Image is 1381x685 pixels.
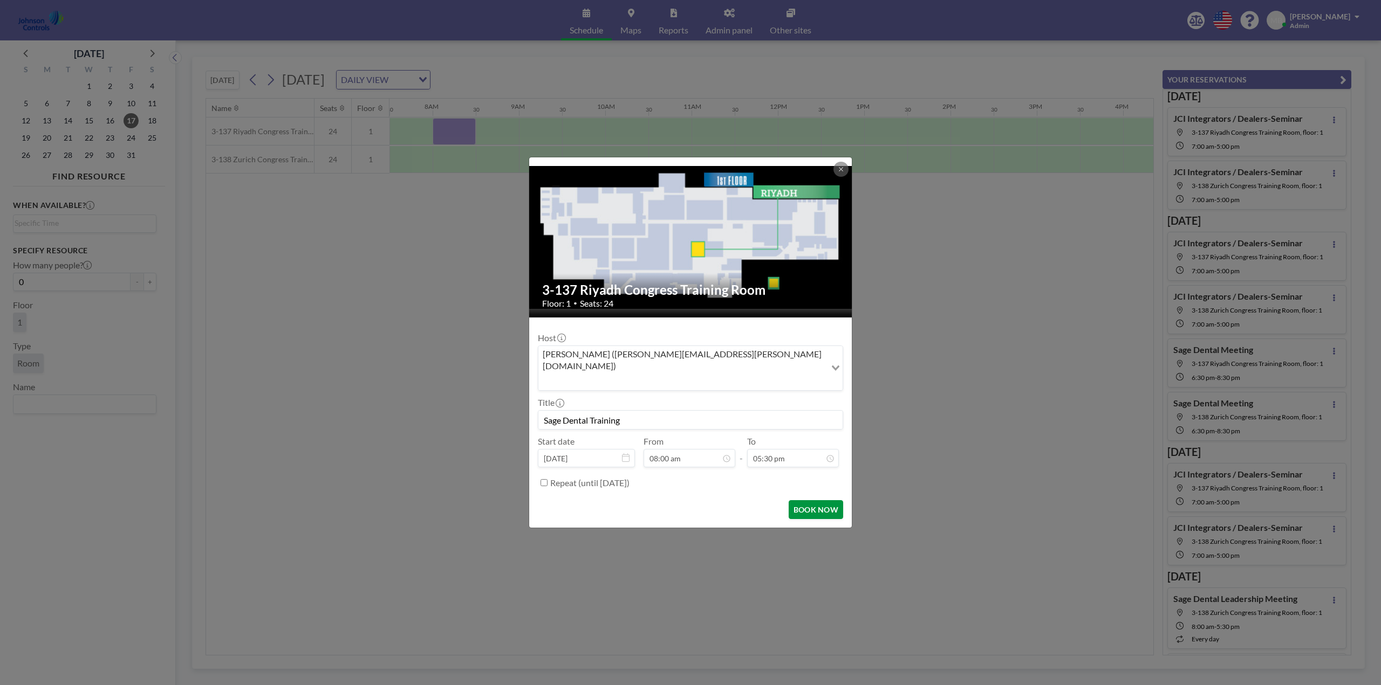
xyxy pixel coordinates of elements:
[538,346,843,391] div: Search for option
[529,166,853,309] img: 537.jpg
[573,299,577,307] span: •
[740,440,743,463] span: -
[542,282,840,298] h2: 3-137 Riyadh Congress Training Room
[541,348,824,372] span: [PERSON_NAME] ([PERSON_NAME][EMAIL_ADDRESS][PERSON_NAME][DOMAIN_NAME])
[538,411,843,429] input: Mark 's reservation
[580,298,613,309] span: Seats: 24
[550,478,630,488] label: Repeat (until [DATE])
[538,436,575,447] label: Start date
[538,397,563,408] label: Title
[789,500,843,519] button: BOOK NOW
[542,298,571,309] span: Floor: 1
[747,436,756,447] label: To
[538,333,565,343] label: Host
[644,436,664,447] label: From
[539,374,825,388] input: Search for option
